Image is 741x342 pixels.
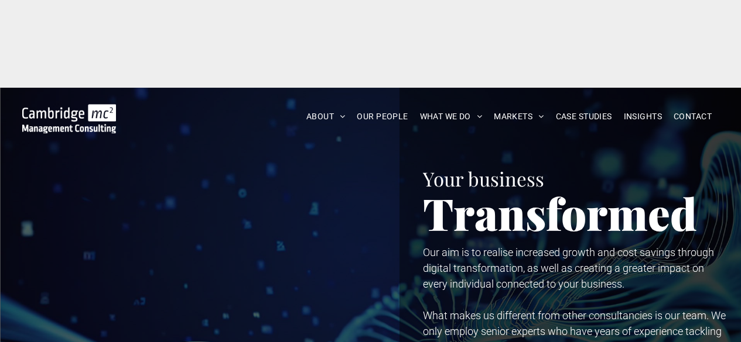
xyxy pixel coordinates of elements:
a: CASE STUDIES [550,108,618,126]
a: WHAT WE DO [414,108,489,126]
a: MARKETS [488,108,549,126]
a: ABOUT [301,108,351,126]
span: Our aim is to realise increased growth and cost savings through digital transformation, as well a... [423,246,714,290]
a: INSIGHTS [618,108,668,126]
span: Transformed [423,184,697,242]
a: CONTACT [668,108,718,126]
span: Your business [423,165,544,191]
img: Go to Homepage [22,104,117,133]
a: OUR PEOPLE [351,108,414,126]
a: Your Business Transformed | Cambridge Management Consulting [22,106,117,118]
